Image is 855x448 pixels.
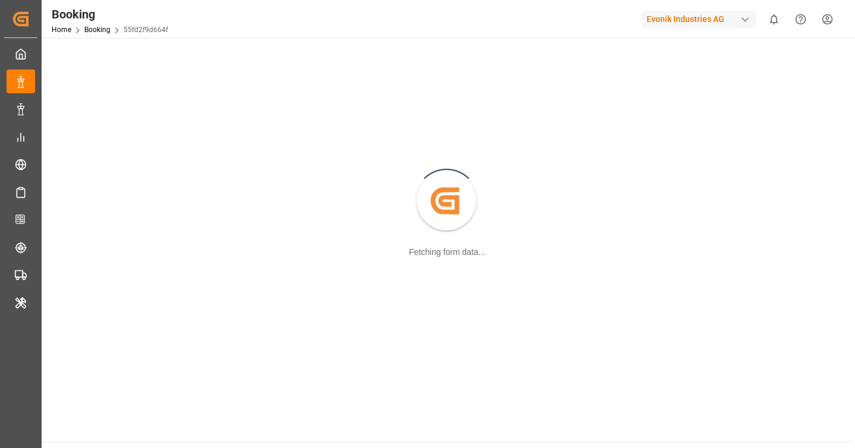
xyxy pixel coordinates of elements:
button: Evonik Industries AG [642,8,761,30]
a: Booking [84,26,110,34]
button: show 0 new notifications [761,6,787,33]
div: Booking [52,5,168,23]
div: Fetching form data... [409,246,485,258]
button: Help Center [787,6,814,33]
div: Evonik Industries AG [642,11,756,28]
a: Home [52,26,71,34]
